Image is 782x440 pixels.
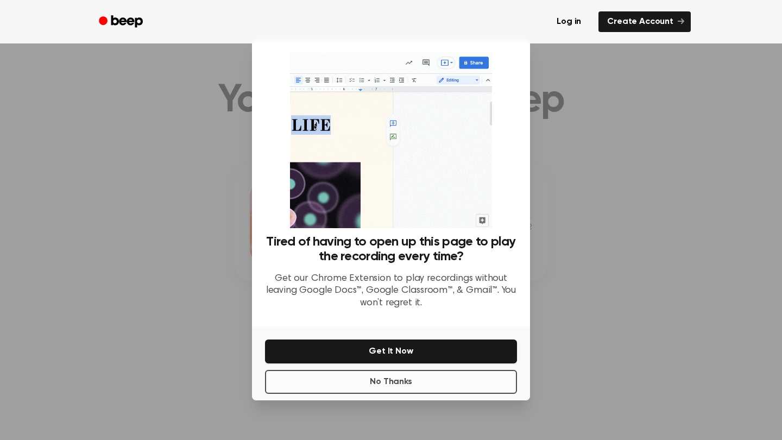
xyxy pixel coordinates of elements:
[265,235,517,264] h3: Tired of having to open up this page to play the recording every time?
[91,11,153,33] a: Beep
[265,340,517,363] button: Get It Now
[546,9,592,34] a: Log in
[598,11,691,32] a: Create Account
[290,53,491,228] img: Beep extension in action
[265,273,517,310] p: Get our Chrome Extension to play recordings without leaving Google Docs™, Google Classroom™, & Gm...
[265,370,517,394] button: No Thanks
